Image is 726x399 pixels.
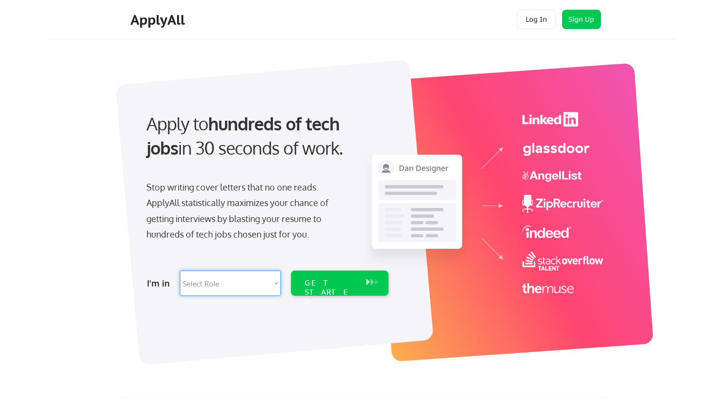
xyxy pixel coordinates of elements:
[305,278,356,306] div: GET STARTED
[517,10,556,29] button: Log In
[562,10,601,29] button: Sign Up
[146,179,346,242] div: Stop writing cover letters that no one reads. ApplyAll statistically maximizes your chance of get...
[146,112,385,160] div: Apply to in 30 seconds of work.
[130,12,188,28] div: ApplyAll
[146,112,344,159] strong: hundreds of tech jobs
[147,275,174,291] div: I'm in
